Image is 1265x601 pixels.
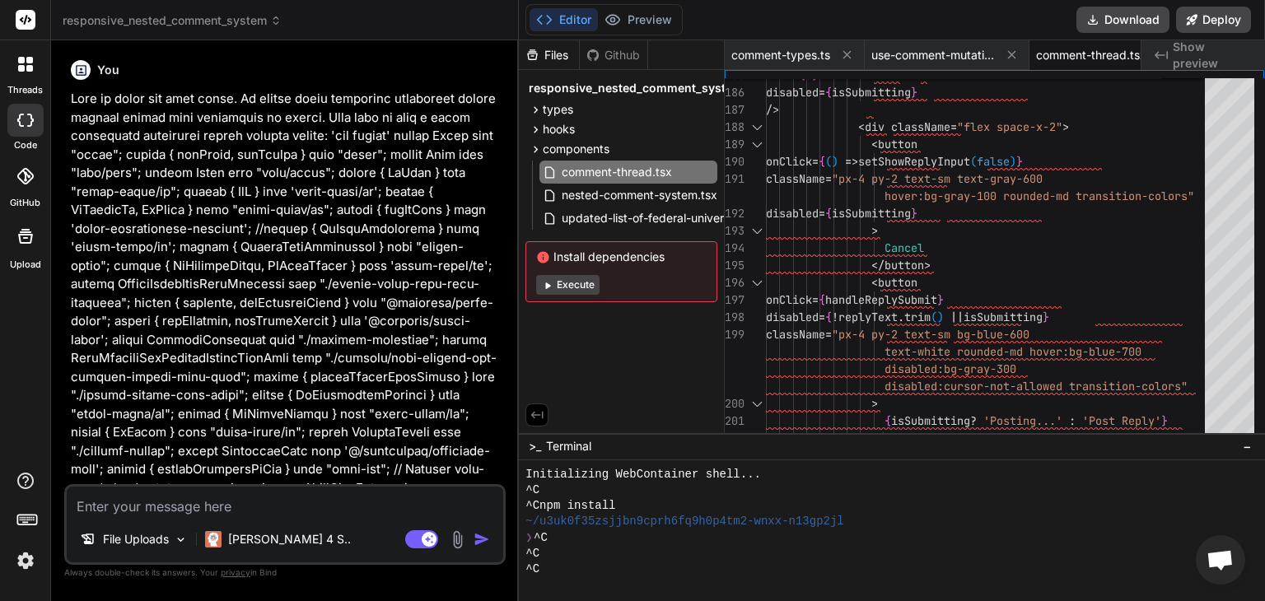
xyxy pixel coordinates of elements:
[832,171,1043,186] span: "px-4 py-2 text-sm text-gray-600
[448,530,467,549] img: attachment
[746,274,768,291] div: Click to collapse the range.
[543,101,573,118] span: types
[871,275,878,290] span: <
[1010,154,1016,169] span: )
[12,547,40,575] img: settings
[924,258,931,273] span: >
[871,431,885,445] span: </
[1243,438,1252,454] span: −
[546,438,591,454] span: Terminal
[598,8,679,31] button: Preview
[950,310,964,324] span: ||
[832,154,838,169] span: )
[832,327,1029,342] span: "px-4 py-2 text-sm bg-blue-600
[1062,119,1069,134] span: >
[1043,310,1049,324] span: }
[885,344,1141,359] span: text-white rounded-md hover:bg-blue-700
[525,546,539,561] span: ^C
[525,561,539,577] span: ^C
[560,162,674,182] span: comment-thread.tsx
[725,291,745,309] div: 197
[825,327,832,342] span: =
[766,154,812,169] span: onClick
[970,154,977,169] span: (
[725,430,745,447] div: 202
[725,274,745,291] div: 196
[221,567,250,577] span: privacy
[983,413,1062,428] span: 'Posting...'
[725,309,745,326] div: 198
[64,565,506,580] p: Always double-check its answers. Your in Bind
[525,498,615,514] span: ^Cnpm install
[898,310,904,324] span: .
[543,121,575,137] span: hooks
[858,154,970,169] span: setShowReplyInput
[812,154,819,169] span: =
[746,395,768,412] div: Click to collapse the range.
[205,531,222,547] img: Claude 4 Sonnet
[766,327,825,342] span: className
[825,171,832,186] span: =
[832,85,911,100] span: isSubmitting
[937,310,944,324] span: )
[536,249,707,265] span: Install dependencies
[1076,7,1169,33] button: Download
[885,189,1194,203] span: hover:bg-gray-100 rounded-md transition-colors"
[725,170,745,188] div: 191
[725,101,745,119] div: 187
[1016,154,1023,169] span: }
[885,240,924,255] span: Cancel
[885,431,924,445] span: button
[725,205,745,222] div: 192
[725,153,745,170] div: 190
[1196,535,1245,585] a: Open chat
[725,84,745,101] div: 186
[911,206,917,221] span: }
[819,85,825,100] span: =
[746,136,768,153] div: Click to collapse the range.
[964,310,1043,324] span: isSubmitting
[845,154,858,169] span: =>
[7,83,43,97] label: threads
[525,514,843,529] span: ~/u3uk0f35zsjjbn9cprh6fq9h0p4tm2-wnxx-n13gp2jl
[825,85,832,100] span: {
[14,138,37,152] label: code
[474,531,490,547] img: icon
[725,412,745,430] div: 201
[1161,413,1168,428] span: }
[885,413,891,428] span: {
[858,119,865,134] span: <
[725,136,745,153] div: 189
[731,47,830,63] span: comment-types.ts
[950,119,957,134] span: =
[1176,7,1251,33] button: Deploy
[725,326,745,343] div: 199
[865,119,950,134] span: div className
[819,154,825,169] span: {
[766,171,825,186] span: className
[1069,413,1076,428] span: :
[766,206,819,221] span: disabled
[725,257,745,274] div: 195
[746,222,768,240] div: Click to collapse the range.
[525,467,761,482] span: Initializing WebContainer shell...
[525,530,534,546] span: ❯
[725,222,745,240] div: 193
[871,137,878,151] span: <
[746,119,768,136] div: Click to collapse the range.
[525,482,539,498] span: ^C
[970,413,977,428] span: ?
[529,80,743,96] span: responsive_nested_comment_system
[885,361,1016,376] span: disabled:bg-gray-300
[819,292,825,307] span: {
[725,240,745,257] div: 194
[530,8,598,31] button: Editor
[534,530,548,546] span: ^C
[1082,413,1161,428] span: 'Post Reply'
[871,47,995,63] span: use-comment-mutations.ts
[1173,39,1252,72] span: Show preview
[911,85,917,100] span: }
[924,431,931,445] span: >
[977,154,1010,169] span: false
[825,292,937,307] span: handleReplySubmit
